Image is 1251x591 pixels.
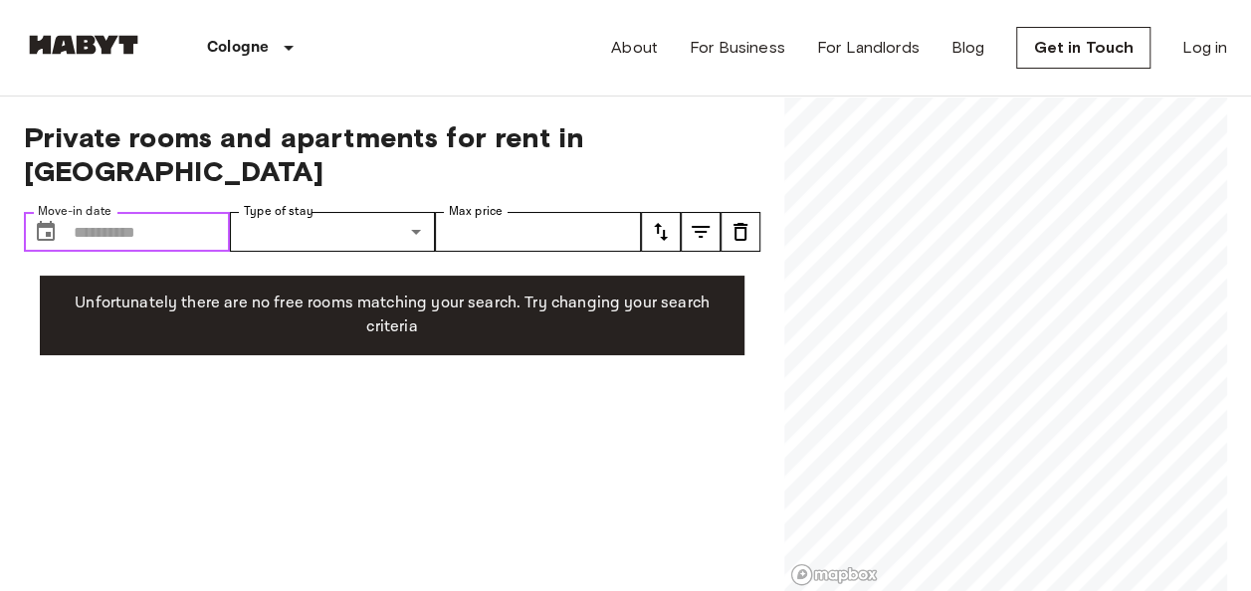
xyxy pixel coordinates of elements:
[951,36,985,60] a: Blog
[790,563,878,586] a: Mapbox logo
[207,36,269,60] p: Cologne
[611,36,658,60] a: About
[26,212,66,252] button: Choose date
[24,35,143,55] img: Habyt
[721,212,760,252] button: tune
[690,36,785,60] a: For Business
[56,292,729,339] p: Unfortunately there are no free rooms matching your search. Try changing your search criteria
[38,203,111,220] label: Move-in date
[24,120,760,188] span: Private rooms and apartments for rent in [GEOGRAPHIC_DATA]
[449,203,503,220] label: Max price
[681,212,721,252] button: tune
[641,212,681,252] button: tune
[244,203,313,220] label: Type of stay
[1016,27,1150,69] a: Get in Touch
[1182,36,1227,60] a: Log in
[817,36,920,60] a: For Landlords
